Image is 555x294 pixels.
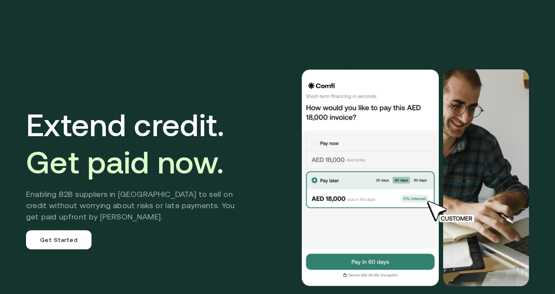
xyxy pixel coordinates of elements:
span: Get paid now. [26,144,224,180]
a: Get Started [26,230,91,249]
h2: Enabling B2B suppliers in [GEOGRAPHIC_DATA] to sell on credit without worrying about risks or lat... [26,189,248,222]
img: cursor [421,199,484,224]
img: Would you like to pay this AED 18,000.00 invoice? [443,69,529,286]
img: Would you like to pay this AED 18,000.00 invoice? [301,69,440,286]
h1: Extend credit. [26,106,248,181]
